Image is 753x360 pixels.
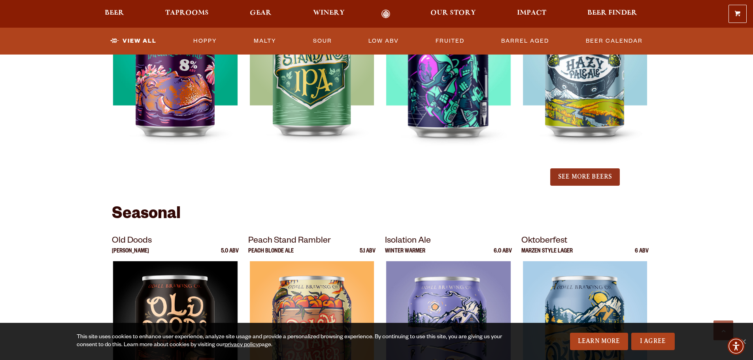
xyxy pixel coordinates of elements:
a: Beer Finder [582,9,642,19]
p: Isolation Ale [385,234,512,249]
a: Gear [245,9,277,19]
span: Our Story [430,10,476,16]
a: Learn More [570,333,628,350]
span: Beer [105,10,124,16]
a: Sour [310,32,335,50]
p: Oktoberfest [521,234,649,249]
div: This site uses cookies to enhance user experience, analyze site usage and provide a personalized ... [77,334,505,349]
a: Beer Calendar [583,32,646,50]
span: Taprooms [165,10,209,16]
span: Gear [250,10,272,16]
a: Beer [100,9,129,19]
p: Peach Stand Rambler [248,234,376,249]
p: 5.0 ABV [221,249,239,261]
a: Odell Home [371,9,401,19]
a: Scroll to top [713,320,733,340]
div: Accessibility Menu [727,337,745,355]
span: Winery [313,10,345,16]
p: 5.1 ABV [360,249,376,261]
a: View All [107,32,160,50]
a: I Agree [631,333,675,350]
p: Peach Blonde Ale [248,249,294,261]
a: Impact [512,9,551,19]
a: Taprooms [160,9,214,19]
a: Our Story [425,9,481,19]
p: 6 ABV [635,249,649,261]
h2: Seasonal [112,206,642,225]
p: [PERSON_NAME] [112,249,149,261]
p: Marzen Style Lager [521,249,573,261]
span: Beer Finder [587,10,637,16]
p: 6.0 ABV [494,249,512,261]
span: Impact [517,10,546,16]
a: privacy policy [225,342,259,349]
a: Fruited [432,32,468,50]
a: Barrel Aged [498,32,552,50]
button: See More Beers [550,168,620,186]
p: Winter Warmer [385,249,425,261]
p: Old Doods [112,234,239,249]
a: Malty [251,32,279,50]
a: Hoppy [190,32,220,50]
a: Low ABV [365,32,402,50]
a: Winery [308,9,350,19]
